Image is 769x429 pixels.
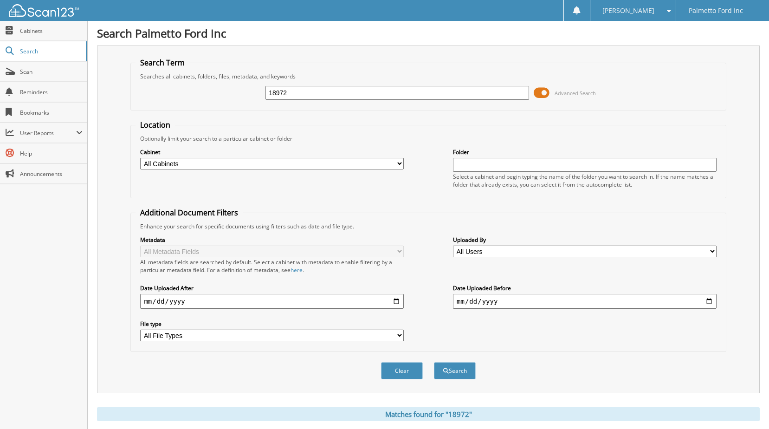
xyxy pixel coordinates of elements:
div: Searches all cabinets, folders, files, metadata, and keywords [136,72,721,80]
legend: Additional Document Filters [136,208,243,218]
div: All metadata fields are searched by default. Select a cabinet with metadata to enable filtering b... [140,258,404,274]
span: [PERSON_NAME] [602,8,654,13]
span: Announcements [20,170,83,178]
span: Palmetto Ford Inc [689,8,743,13]
div: Enhance your search for specific documents using filters such as date and file type. [136,222,721,230]
span: Scan [20,68,83,76]
div: Optionally limit your search to a particular cabinet or folder [136,135,721,143]
legend: Location [136,120,175,130]
a: here [291,266,303,274]
span: Bookmarks [20,109,83,117]
label: Date Uploaded Before [453,284,717,292]
span: Help [20,149,83,157]
label: Metadata [140,236,404,244]
span: Reminders [20,88,83,96]
input: end [453,294,717,309]
label: Cabinet [140,148,404,156]
legend: Search Term [136,58,189,68]
input: start [140,294,404,309]
span: Advanced Search [555,90,596,97]
label: Folder [453,148,717,156]
button: Search [434,362,476,379]
div: Select a cabinet and begin typing the name of the folder you want to search in. If the name match... [453,173,717,188]
button: Clear [381,362,423,379]
label: Date Uploaded After [140,284,404,292]
img: scan123-logo-white.svg [9,4,79,17]
label: File type [140,320,404,328]
h1: Search Palmetto Ford Inc [97,26,760,41]
span: Search [20,47,81,55]
span: User Reports [20,129,76,137]
div: Matches found for "18972" [97,407,760,421]
span: Cabinets [20,27,83,35]
label: Uploaded By [453,236,717,244]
